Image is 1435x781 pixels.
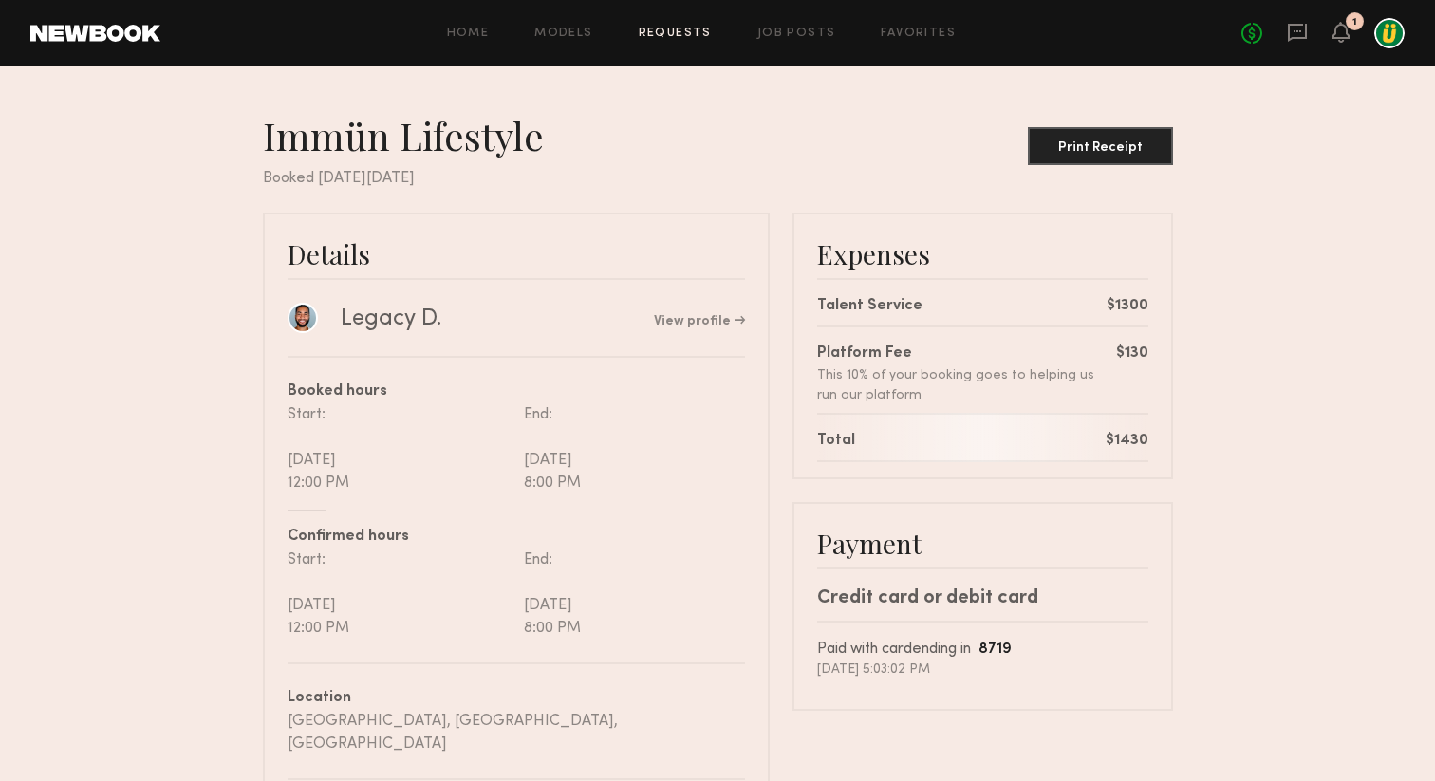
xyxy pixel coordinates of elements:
div: Credit card or debit card [817,585,1148,613]
a: Models [534,28,592,40]
div: Paid with card ending in [817,638,1148,661]
div: $1430 [1106,430,1148,453]
div: Print Receipt [1035,141,1165,155]
div: Details [288,237,745,270]
div: End: [DATE] 8:00 PM [516,403,745,494]
div: Start: [DATE] 12:00 PM [288,403,516,494]
div: $1300 [1107,295,1148,318]
div: 1 [1352,17,1357,28]
div: Booked [DATE][DATE] [263,167,1173,190]
a: Requests [639,28,712,40]
button: Print Receipt [1028,127,1173,165]
a: Home [447,28,490,40]
div: [DATE] 5:03:02 PM [817,661,1148,679]
div: Location [288,687,745,710]
div: Platform Fee [817,343,1116,365]
a: View profile [654,315,745,328]
div: End: [DATE] 8:00 PM [516,549,745,640]
div: [GEOGRAPHIC_DATA], [GEOGRAPHIC_DATA], [GEOGRAPHIC_DATA] [288,710,745,755]
div: This 10% of your booking goes to helping us run our platform [817,365,1116,405]
div: Payment [817,527,1148,560]
div: Talent Service [817,295,922,318]
div: Total [817,430,855,453]
div: $130 [1116,343,1148,365]
a: Favorites [881,28,956,40]
div: Booked hours [288,381,745,403]
div: Start: [DATE] 12:00 PM [288,549,516,640]
div: Immün Lifestyle [263,112,559,159]
div: Legacy D. [341,305,441,333]
b: 8719 [978,642,1012,657]
div: Expenses [817,237,1148,270]
div: Confirmed hours [288,526,745,549]
a: Job Posts [757,28,836,40]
